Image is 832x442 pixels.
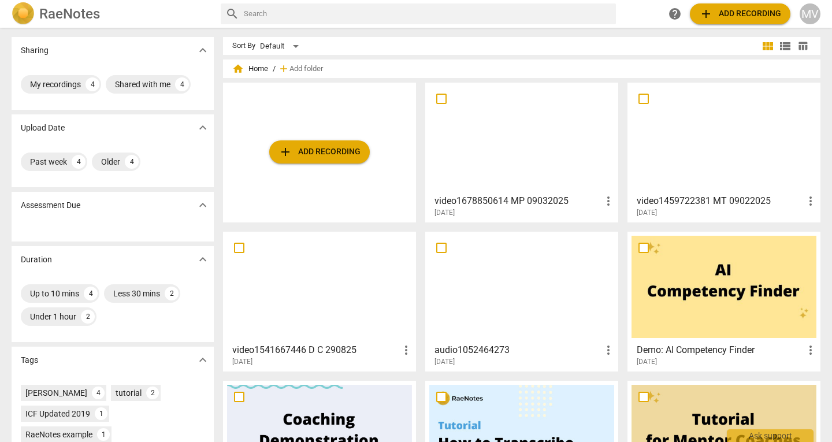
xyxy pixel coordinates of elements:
span: [DATE] [434,357,455,367]
button: List view [777,38,794,55]
span: [DATE] [232,357,252,367]
div: ICF Updated 2019 [25,408,90,419]
div: Sort By [232,42,255,50]
div: 1 [95,407,107,420]
span: Add folder [289,65,323,73]
span: [DATE] [637,208,657,218]
h3: video1541667446 D C 290825 [232,343,399,357]
span: [DATE] [637,357,657,367]
a: audio1052464273[DATE] [429,236,614,366]
h3: video1459722381 MT 09022025 [637,194,804,208]
h3: video1678850614 MP 09032025 [434,194,601,208]
div: 4 [84,287,98,300]
a: video1459722381 MT 09022025[DATE] [632,87,816,217]
span: [DATE] [434,208,455,218]
span: more_vert [601,194,615,208]
button: Show more [194,196,211,214]
button: MV [800,3,820,24]
p: Sharing [21,44,49,57]
div: Past week [30,156,67,168]
div: 4 [86,77,99,91]
h3: audio1052464273 [434,343,601,357]
button: Show more [194,251,211,268]
div: Less 30 mins [113,288,160,299]
button: Show more [194,42,211,59]
button: Tile view [759,38,777,55]
span: help [668,7,682,21]
p: Assessment Due [21,199,80,211]
span: Add recording [278,145,361,159]
div: 4 [72,155,86,169]
div: Under 1 hour [30,311,76,322]
span: expand_more [196,198,210,212]
div: 2 [165,287,179,300]
a: video1678850614 MP 09032025[DATE] [429,87,614,217]
div: Older [101,156,120,168]
span: add [699,7,713,21]
div: 2 [81,310,95,324]
span: search [225,7,239,21]
span: expand_more [196,353,210,367]
div: [PERSON_NAME] [25,387,87,399]
div: RaeNotes example [25,429,92,440]
span: view_module [761,39,775,53]
span: table_chart [797,40,808,51]
span: home [232,63,244,75]
span: expand_more [196,252,210,266]
h3: Demo: AI Competency Finder [637,343,804,357]
span: / [273,65,276,73]
button: Upload [690,3,790,24]
span: expand_more [196,43,210,57]
h2: RaeNotes [39,6,100,22]
a: Demo: AI Competency Finder[DATE] [632,236,816,366]
img: Logo [12,2,35,25]
div: Ask support [727,429,814,442]
div: 4 [125,155,139,169]
span: more_vert [601,343,615,357]
div: 4 [92,387,105,399]
div: 1 [97,428,110,441]
div: 2 [146,387,159,399]
span: more_vert [804,194,818,208]
div: Up to 10 mins [30,288,79,299]
span: add [278,63,289,75]
div: 4 [175,77,189,91]
p: Upload Date [21,122,65,134]
span: more_vert [399,343,413,357]
input: Search [244,5,611,23]
span: more_vert [804,343,818,357]
button: Show more [194,351,211,369]
a: Help [664,3,685,24]
button: Table view [794,38,811,55]
p: Duration [21,254,52,266]
div: My recordings [30,79,81,90]
div: Shared with me [115,79,170,90]
span: Home [232,63,268,75]
div: tutorial [116,387,142,399]
a: video1541667446 D C 290825[DATE] [227,236,412,366]
span: view_list [778,39,792,53]
button: Upload [269,140,370,164]
p: Tags [21,354,38,366]
a: LogoRaeNotes [12,2,211,25]
span: Add recording [699,7,781,21]
span: expand_more [196,121,210,135]
button: Show more [194,119,211,136]
span: add [278,145,292,159]
div: Default [260,37,303,55]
